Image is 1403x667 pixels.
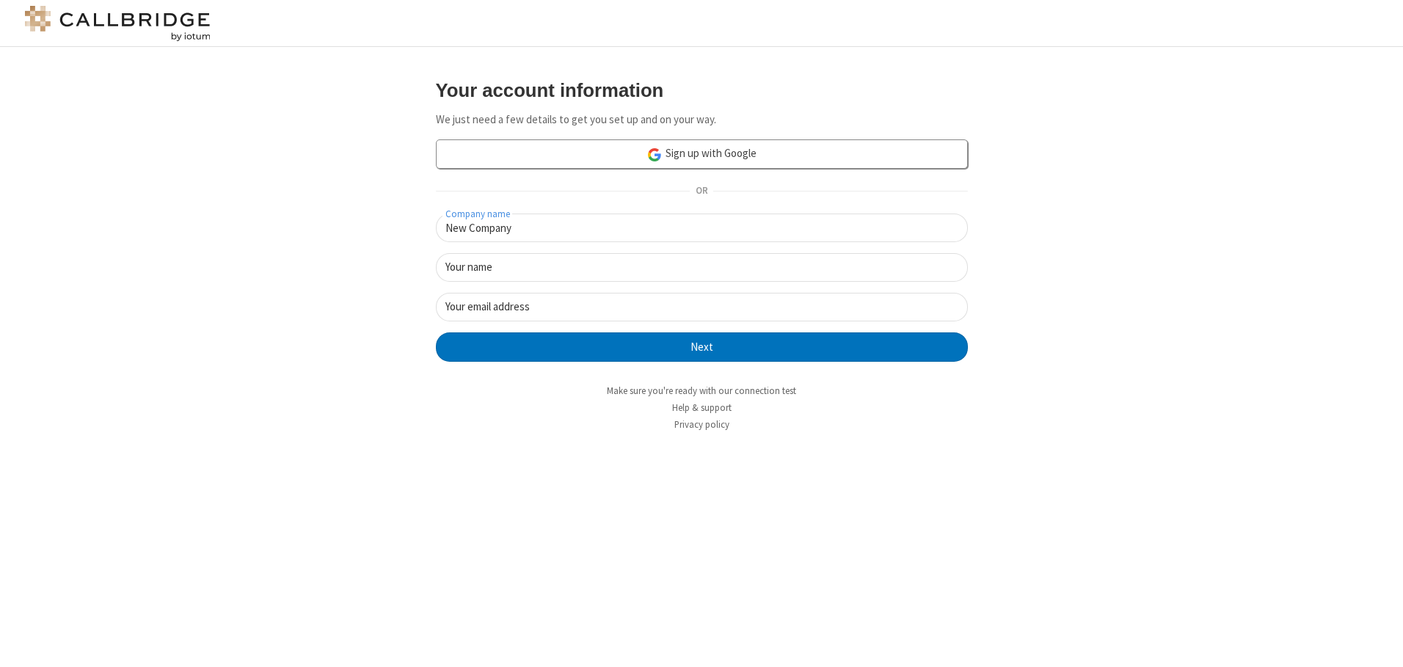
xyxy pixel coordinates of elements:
span: OR [690,181,713,202]
input: Your email address [436,293,968,321]
a: Sign up with Google [436,139,968,169]
input: Your name [436,253,968,282]
a: Make sure you're ready with our connection test [607,384,796,397]
p: We just need a few details to get you set up and on your way. [436,112,968,128]
button: Next [436,332,968,362]
a: Help & support [672,401,732,414]
input: Company name [436,214,968,242]
img: logo@2x.png [22,6,213,41]
h3: Your account information [436,80,968,101]
img: google-icon.png [646,147,663,163]
a: Privacy policy [674,418,729,431]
